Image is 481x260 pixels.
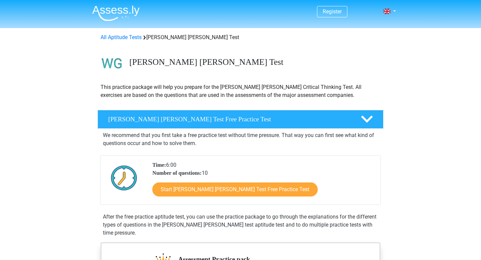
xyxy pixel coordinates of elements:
b: Time: [152,162,166,168]
a: [PERSON_NAME] [PERSON_NAME] Test Free Practice Test [95,110,386,129]
div: After the free practice aptitude test, you can use the practice package to go through the explana... [100,213,381,237]
p: This practice package will help you prepare for the [PERSON_NAME] [PERSON_NAME] Critical Thinking... [101,83,380,99]
img: Assessly [92,5,140,21]
div: [PERSON_NAME] [PERSON_NAME] Test [98,33,383,41]
img: Clock [107,161,141,194]
div: 6:00 10 [147,161,380,205]
a: Register [323,8,342,15]
a: All Aptitude Tests [101,34,142,40]
img: watson glaser test [98,49,126,78]
a: Start [PERSON_NAME] [PERSON_NAME] Test Free Practice Test [152,182,318,197]
h4: [PERSON_NAME] [PERSON_NAME] Test Free Practice Test [108,115,350,123]
b: Number of questions: [152,170,201,176]
p: We recommend that you first take a free practice test without time pressure. That way you can fir... [103,131,378,147]
h3: [PERSON_NAME] [PERSON_NAME] Test [129,57,378,68]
